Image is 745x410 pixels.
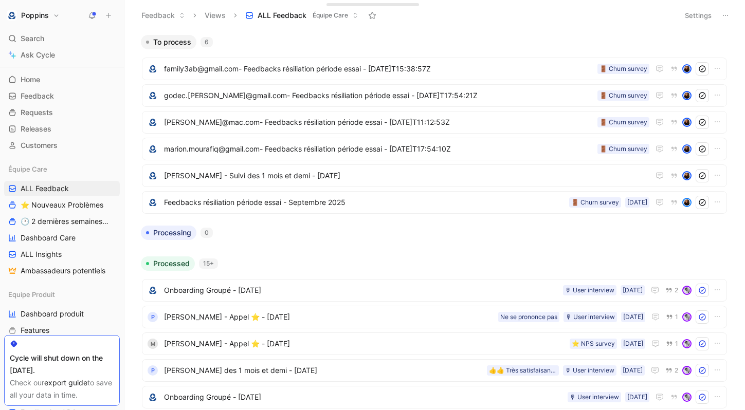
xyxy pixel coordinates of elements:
div: [DATE] [623,365,643,376]
span: Ambassadeurs potentiels [21,266,105,276]
span: [PERSON_NAME]@mac.com- Feedbacks résiliation période essai - [DATE]T11:12:53Z [164,116,593,128]
img: avatar [683,92,691,99]
img: logo [148,197,158,208]
a: Customers [4,138,120,153]
div: 🎙 User interview [570,392,619,402]
a: Ask Cycle [4,47,120,63]
button: 2 [663,285,680,296]
button: Processed [141,256,195,271]
img: avatar [683,287,691,294]
span: 1 [675,341,678,347]
div: 15+ [199,258,218,269]
a: ALL Feedback [4,181,120,196]
div: 6 [201,37,213,47]
a: logoFeedbacks résiliation période essai - Septembre 2025[DATE]🚪 Churn surveyavatar [142,191,727,214]
a: Ambassadeurs potentiels [4,263,120,278]
div: Equipe Produit [4,287,120,302]
span: [PERSON_NAME] des 1 mois et demi - [DATE] [164,364,483,377]
span: family3ab@gmail.com- Feedbacks résiliation période essai - [DATE]T15:38:57Z [164,63,593,75]
span: To process [153,37,191,47]
img: avatar [683,367,691,374]
span: Processed [153,258,190,269]
div: 🎙 User interview [565,365,614,376]
button: 1 [664,338,680,349]
a: Features [4,323,120,338]
div: [DATE] [623,285,643,295]
span: Dashboard Care [21,233,76,243]
a: export guide [44,378,87,387]
span: godec.[PERSON_NAME]@gmail.com- Feedbacks résiliation période essai - [DATE]T17:54:21Z [164,89,593,102]
span: Équipe Care [8,164,47,174]
span: Equipe Produit [8,289,55,300]
span: Processing [153,228,191,238]
span: ALL Insights [21,249,62,259]
div: 0 [201,228,213,238]
a: logo[PERSON_NAME]@mac.com- Feedbacks résiliation période essai - [DATE]T11:12:53Z🚪 Churn surveyav... [142,111,727,134]
a: logo[PERSON_NAME] - Suivi des 1 mois et demi - [DATE]avatar [142,164,727,187]
a: logogodec.[PERSON_NAME]@gmail.com- Feedbacks résiliation période essai - [DATE]T17:54:21Z🚪 Churn ... [142,84,727,107]
img: logo [148,285,158,295]
span: Requests [21,107,53,118]
div: [DATE] [627,197,647,208]
span: 2 [675,367,678,374]
span: [PERSON_NAME] - Suivi des 1 mois et demi - [DATE] [164,170,649,182]
a: logofamily3ab@gmail.com- Feedbacks résiliation période essai - [DATE]T15:38:57Z🚪 Churn surveyavatar [142,58,727,80]
a: Dashboard produit [4,306,120,322]
span: Releases [21,124,51,134]
a: 🕐 2 dernières semaines - Occurences [4,214,120,229]
span: ⭐ Nouveaux Problèmes [21,200,103,210]
button: Processing [141,226,196,240]
img: avatar [683,172,691,179]
a: Home [4,72,120,87]
div: Équipe CareALL Feedback⭐ Nouveaux Problèmes🕐 2 dernières semaines - OccurencesDashboard CareALL I... [4,161,120,278]
div: 🎙 User interview [566,312,615,322]
button: 2 [663,365,680,376]
img: avatar [683,65,691,72]
div: 🎙 User interview [565,285,614,295]
button: ALL FeedbackÉquipe Care [241,8,363,23]
div: 🚪 Churn survey [599,144,647,154]
div: [DATE] [627,392,647,402]
img: avatar [683,313,691,321]
img: avatar [683,119,691,126]
div: 🚪 Churn survey [571,197,619,208]
span: Dashboard produit [21,309,84,319]
span: Search [21,32,44,45]
div: 🚪 Churn survey [599,64,647,74]
img: avatar [683,145,691,153]
img: logo [148,171,158,181]
img: logo [148,64,158,74]
a: P[PERSON_NAME] - Appel ⭐️ - [DATE][DATE]🎙 User interviewNe se prononce pas1avatar [142,306,727,328]
img: avatar [683,199,691,206]
a: ⭐ Nouveaux Problèmes [4,197,120,213]
a: logoOnboarding Groupé - [DATE][DATE]🎙 User interviewavatar [142,386,727,408]
a: P[PERSON_NAME] des 1 mois et demi - [DATE][DATE]🎙 User interview👍👍 Très satisfaisant (>= 4))2avatar [142,359,727,382]
div: To process6 [137,35,732,217]
div: 👍👍 Très satisfaisant (>= 4)) [489,365,557,376]
div: ⭐️ NPS survey [572,339,615,349]
a: Releases [4,121,120,137]
span: Onboarding Groupé - [DATE] [164,284,559,296]
h1: Poppins [21,11,49,20]
button: To process [141,35,196,49]
a: M[PERSON_NAME] - Appel ⭐️ - [DATE][DATE]⭐️ NPS survey1avatar [142,332,727,355]
span: [PERSON_NAME] - Appel ⭐️ - [DATE] [164,311,494,323]
button: 1 [664,311,680,323]
a: logomarion.mourafiq@gmail.com- Feedbacks résiliation période essai - [DATE]T17:54:10Z🚪 Churn surv... [142,138,727,160]
span: Feedbacks résiliation période essai - Septembre 2025 [164,196,565,209]
a: Requests [4,105,120,120]
span: 🕐 2 dernières semaines - Occurences [21,216,108,227]
span: ALL Feedback [21,183,69,194]
div: Search [4,31,120,46]
span: 2 [675,287,678,293]
span: Features [21,325,49,336]
a: Dashboard Care [4,230,120,246]
div: P [148,312,158,322]
div: M [148,339,158,349]
span: Ask Cycle [21,49,55,61]
button: PoppinsPoppins [4,8,62,23]
span: Onboarding Groupé - [DATE] [164,391,564,403]
a: ALL Insights [4,247,120,262]
div: P [148,365,158,376]
span: 1 [675,314,678,320]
